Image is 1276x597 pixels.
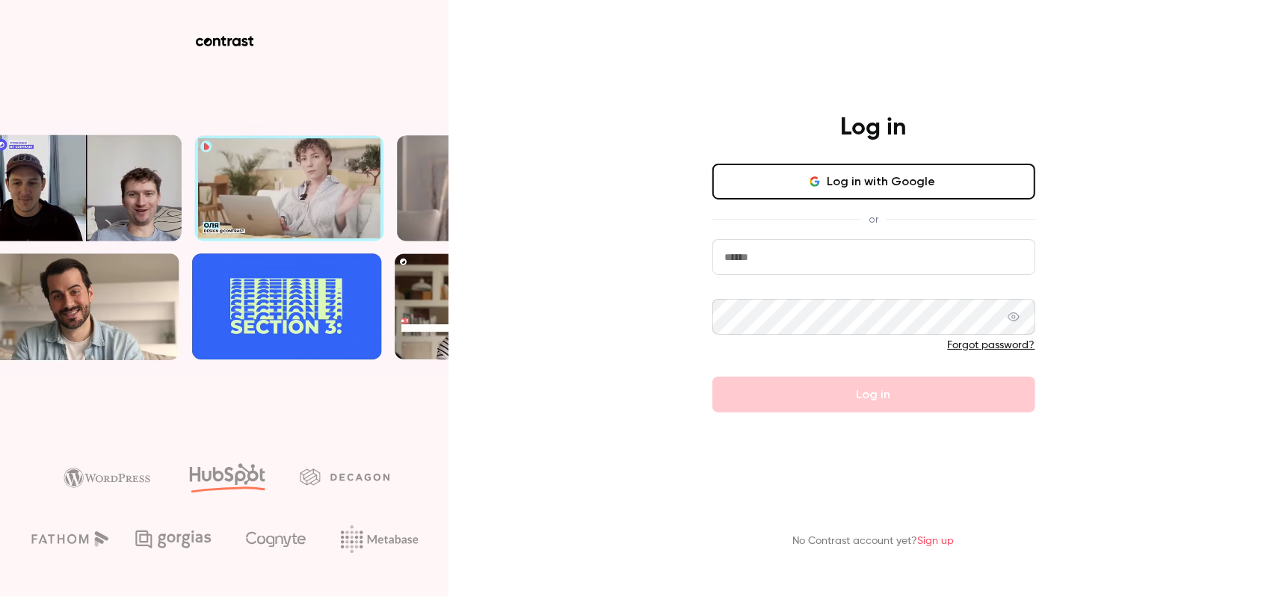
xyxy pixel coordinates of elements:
[712,164,1035,199] button: Log in with Google
[841,113,907,143] h4: Log in
[948,340,1035,350] a: Forgot password?
[300,468,389,485] img: decagon
[793,533,955,549] p: No Contrast account yet?
[861,211,886,227] span: or
[918,536,955,546] a: Sign up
